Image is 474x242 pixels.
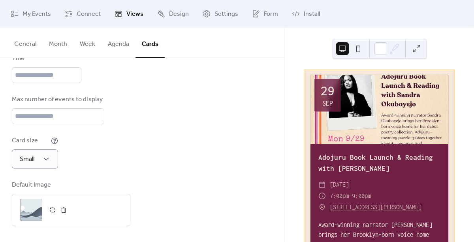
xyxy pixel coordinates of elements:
[318,191,326,202] div: ​
[12,136,49,146] div: Card size
[77,9,101,19] span: Connect
[169,9,189,19] span: Design
[330,179,349,191] span: [DATE]
[318,179,326,191] div: ​
[102,28,135,57] button: Agenda
[352,191,371,202] span: 9:00pm
[197,3,244,25] a: Settings
[330,191,349,202] span: 7:00pm
[8,28,43,57] button: General
[151,3,195,25] a: Design
[20,153,34,165] span: Small
[322,100,333,107] div: Sep
[349,191,352,202] span: -
[12,95,103,104] div: Max number of events to display
[310,152,448,175] div: Adojuru Book Launch & Reading with [PERSON_NAME]
[304,9,320,19] span: Install
[286,3,326,25] a: Install
[135,28,165,58] button: Cards
[20,199,42,221] div: ;
[12,54,80,63] div: Title
[43,28,73,57] button: Month
[5,3,57,25] a: My Events
[73,28,102,57] button: Week
[59,3,107,25] a: Connect
[264,9,278,19] span: Form
[23,9,51,19] span: My Events
[246,3,284,25] a: Form
[330,202,421,213] a: [STREET_ADDRESS][PERSON_NAME]
[318,202,326,213] div: ​
[126,9,143,19] span: Views
[214,9,238,19] span: Settings
[109,3,149,25] a: Views
[320,83,335,98] div: 29
[12,180,129,190] div: Default Image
